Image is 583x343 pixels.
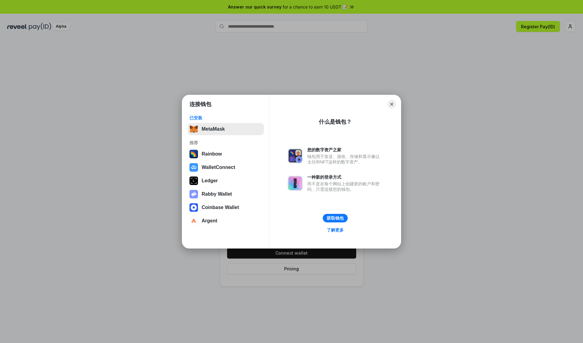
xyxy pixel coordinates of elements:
[202,151,222,157] div: Rainbow
[188,175,264,187] button: Ledger
[189,150,198,158] img: svg+xml,%3Csvg%20width%3D%22120%22%20height%3D%22120%22%20viewBox%3D%220%200%20120%20120%22%20fil...
[189,125,198,133] img: svg+xml,%3Csvg%20fill%3D%22none%22%20height%3D%2233%22%20viewBox%3D%220%200%2035%2033%22%20width%...
[202,126,225,132] div: MetaMask
[327,215,344,221] div: 获取钱包
[288,176,302,190] img: svg+xml,%3Csvg%20xmlns%3D%22http%3A%2F%2Fwww.w3.org%2F2000%2Fsvg%22%20fill%3D%22none%22%20viewBox...
[307,181,383,192] div: 而不是在每个网站上创建新的账户和密码，只需连接您的钱包。
[188,123,264,135] button: MetaMask
[307,147,383,153] div: 您的数字资产之家
[387,100,396,108] button: Close
[327,227,344,233] div: 了解更多
[188,215,264,227] button: Argent
[319,118,352,125] div: 什么是钱包？
[202,165,235,170] div: WalletConnect
[188,201,264,214] button: Coinbase Wallet
[189,115,262,121] div: 已安装
[189,140,262,146] div: 推荐
[188,161,264,173] button: WalletConnect
[189,203,198,212] img: svg+xml,%3Csvg%20width%3D%2228%22%20height%3D%2228%22%20viewBox%3D%220%200%2028%2028%22%20fill%3D...
[323,226,347,234] a: 了解更多
[189,101,211,108] h1: 连接钱包
[188,148,264,160] button: Rainbow
[188,188,264,200] button: Rabby Wallet
[189,163,198,172] img: svg+xml,%3Csvg%20width%3D%2228%22%20height%3D%2228%22%20viewBox%3D%220%200%2028%2028%22%20fill%3D...
[189,217,198,225] img: svg+xml,%3Csvg%20width%3D%2228%22%20height%3D%2228%22%20viewBox%3D%220%200%2028%2028%22%20fill%3D...
[288,149,302,163] img: svg+xml,%3Csvg%20xmlns%3D%22http%3A%2F%2Fwww.w3.org%2F2000%2Fsvg%22%20fill%3D%22none%22%20viewBox...
[307,174,383,180] div: 一种新的登录方式
[323,214,348,222] button: 获取钱包
[307,154,383,165] div: 钱包用于发送、接收、存储和显示像以太坊和NFT这样的数字资产。
[202,218,217,224] div: Argent
[189,177,198,185] img: svg+xml,%3Csvg%20xmlns%3D%22http%3A%2F%2Fwww.w3.org%2F2000%2Fsvg%22%20width%3D%2228%22%20height%3...
[202,191,232,197] div: Rabby Wallet
[189,190,198,198] img: svg+xml,%3Csvg%20xmlns%3D%22http%3A%2F%2Fwww.w3.org%2F2000%2Fsvg%22%20fill%3D%22none%22%20viewBox...
[202,205,239,210] div: Coinbase Wallet
[202,178,218,184] div: Ledger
